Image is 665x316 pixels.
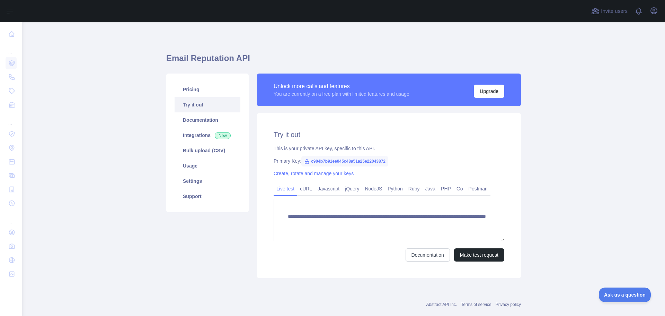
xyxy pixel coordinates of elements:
[274,183,297,194] a: Live test
[175,112,240,128] a: Documentation
[175,158,240,173] a: Usage
[166,53,521,69] h1: Email Reputation API
[301,156,388,166] span: c904b7b91ee045c48a51a25e22043872
[438,183,454,194] a: PHP
[215,132,231,139] span: New
[362,183,385,194] a: NodeJS
[342,183,362,194] a: jQuery
[175,128,240,143] a: Integrations New
[406,248,450,262] a: Documentation
[297,183,315,194] a: cURL
[496,302,521,307] a: Privacy policy
[175,173,240,189] a: Settings
[461,302,491,307] a: Terms of service
[274,157,504,164] div: Primary Key:
[423,183,438,194] a: Java
[274,91,409,97] div: You are currently on a free plan with limited features and usage
[590,6,629,17] button: Invite users
[274,145,504,152] div: This is your private API key, specific to this API.
[474,85,504,98] button: Upgrade
[601,7,628,15] span: Invite users
[315,183,342,194] a: Javascript
[599,288,651,302] iframe: Toggle Customer Support
[274,130,504,139] h2: Try it out
[175,143,240,158] a: Bulk upload (CSV)
[454,183,466,194] a: Go
[6,42,17,55] div: ...
[426,302,457,307] a: Abstract API Inc.
[6,112,17,126] div: ...
[454,248,504,262] button: Make test request
[274,171,354,176] a: Create, rotate and manage your keys
[466,183,490,194] a: Postman
[175,82,240,97] a: Pricing
[175,97,240,112] a: Try it out
[406,183,423,194] a: Ruby
[175,189,240,204] a: Support
[274,82,409,91] div: Unlock more calls and features
[6,211,17,225] div: ...
[385,183,406,194] a: Python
